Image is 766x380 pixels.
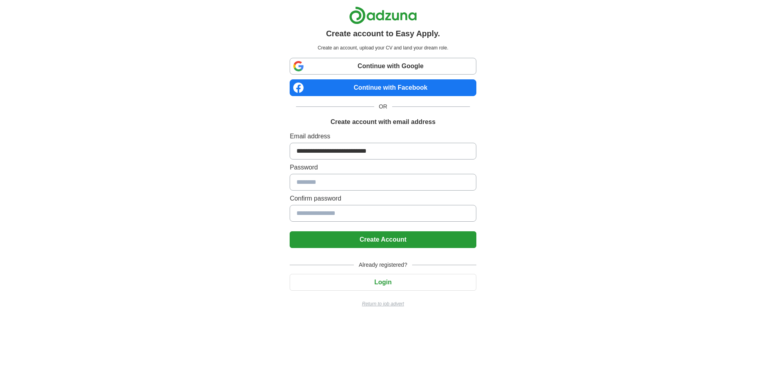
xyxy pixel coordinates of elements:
img: Adzuna logo [349,6,417,24]
label: Confirm password [290,194,476,203]
label: Password [290,163,476,172]
label: Email address [290,132,476,141]
h1: Create account with email address [330,117,435,127]
span: OR [374,102,392,111]
a: Continue with Facebook [290,79,476,96]
button: Create Account [290,231,476,248]
p: Create an account, upload your CV and land your dream role. [291,44,474,51]
button: Login [290,274,476,291]
h1: Create account to Easy Apply. [326,28,440,39]
a: Login [290,279,476,285]
a: Continue with Google [290,58,476,75]
a: Return to job advert [290,300,476,307]
span: Already registered? [354,261,412,269]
